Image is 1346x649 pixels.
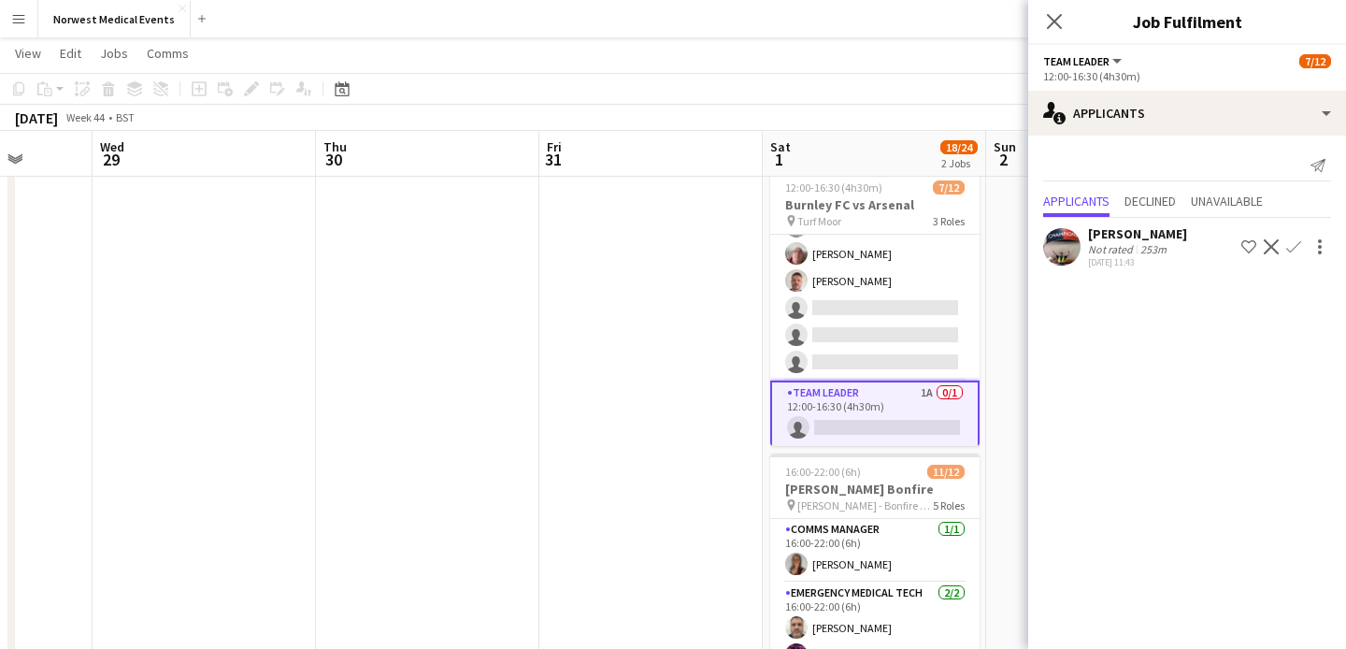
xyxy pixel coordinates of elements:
[770,196,980,213] h3: Burnley FC vs Arsenal
[767,149,791,170] span: 1
[941,156,977,170] div: 2 Jobs
[100,138,124,155] span: Wed
[770,169,980,446] app-job-card: 12:00-16:30 (4h30m)7/12Burnley FC vs Arsenal Turf Moor3 Roles[PERSON_NAME][PERSON_NAME][PERSON_NA...
[1043,54,1124,68] button: Team Leader
[147,45,189,62] span: Comms
[1191,195,1263,208] span: Unavailable
[15,45,41,62] span: View
[797,214,841,228] span: Turf Moor
[770,381,980,448] app-card-role: Team Leader1A0/112:00-16:30 (4h30m)
[93,41,136,65] a: Jobs
[1028,9,1346,34] h3: Job Fulfilment
[770,481,980,498] h3: [PERSON_NAME] Bonfire
[7,41,49,65] a: View
[927,465,965,479] span: 11/12
[323,138,347,155] span: Thu
[933,214,965,228] span: 3 Roles
[797,498,933,512] span: [PERSON_NAME] - Bonfire & Fireworks
[62,110,108,124] span: Week 44
[100,45,128,62] span: Jobs
[1043,69,1331,83] div: 12:00-16:30 (4h30m)
[1043,195,1110,208] span: Applicants
[991,149,1016,170] span: 2
[1088,256,1187,268] div: [DATE] 11:43
[933,180,965,195] span: 7/12
[1088,242,1137,256] div: Not rated
[97,149,124,170] span: 29
[38,1,191,37] button: Norwest Medical Events
[994,138,1016,155] span: Sun
[116,110,135,124] div: BST
[139,41,196,65] a: Comms
[1043,54,1110,68] span: Team Leader
[15,108,58,127] div: [DATE]
[770,519,980,583] app-card-role: Comms Manager1/116:00-22:00 (6h)[PERSON_NAME]
[1299,54,1331,68] span: 7/12
[52,41,89,65] a: Edit
[940,140,978,154] span: 18/24
[785,180,882,195] span: 12:00-16:30 (4h30m)
[544,149,562,170] span: 31
[1088,225,1187,242] div: [PERSON_NAME]
[933,498,965,512] span: 5 Roles
[1137,242,1170,256] div: 253m
[1124,195,1176,208] span: Declined
[321,149,347,170] span: 30
[547,138,562,155] span: Fri
[770,138,791,155] span: Sat
[1028,91,1346,136] div: Applicants
[60,45,81,62] span: Edit
[785,465,861,479] span: 16:00-22:00 (6h)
